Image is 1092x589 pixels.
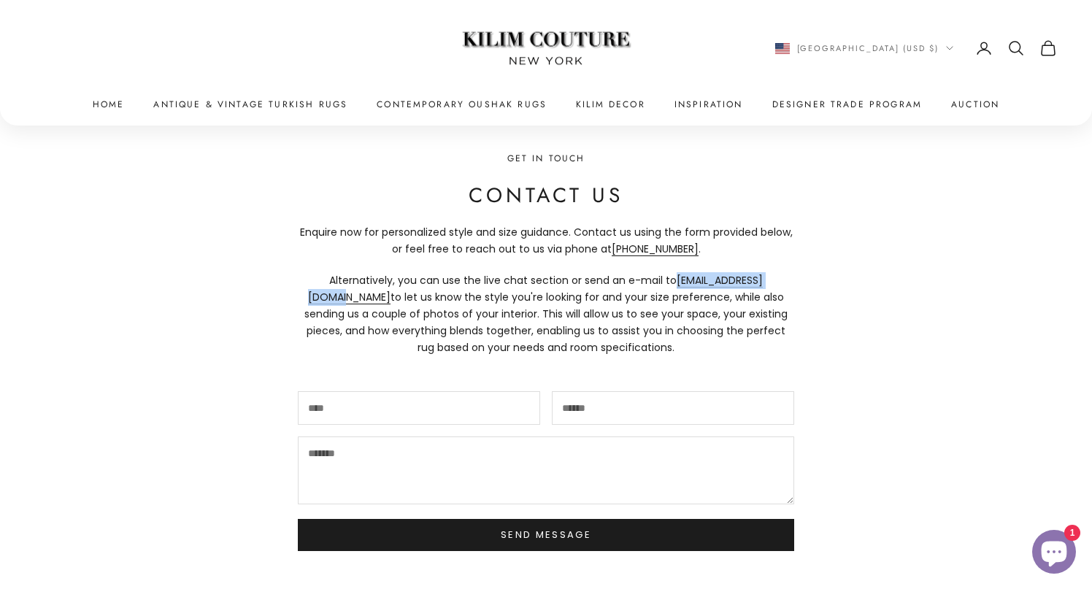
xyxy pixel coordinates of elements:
a: Designer Trade Program [772,97,923,112]
a: Home [93,97,125,112]
a: Inspiration [674,97,743,112]
p: Get in Touch [298,151,794,166]
a: Antique & Vintage Turkish Rugs [153,97,347,112]
a: Contemporary Oushak Rugs [377,97,547,112]
img: United States [775,43,790,54]
button: Send message [298,519,794,551]
a: [PHONE_NUMBER] [612,242,699,256]
span: [GEOGRAPHIC_DATA] (USD $) [797,42,939,55]
inbox-online-store-chat: Shopify online store chat [1028,530,1080,577]
h2: Contact Us [298,181,794,209]
button: Change country or currency [775,42,954,55]
p: Alternatively, you can use the live chat section or send an e-mail to to let us know the style yo... [298,272,794,356]
p: Enquire now for personalized style and size guidance. Contact us using the form provided below, o... [298,224,794,258]
nav: Secondary navigation [775,39,1058,57]
summary: Kilim Decor [576,97,645,112]
nav: Primary navigation [35,97,1057,112]
a: Auction [951,97,999,112]
img: Logo of Kilim Couture New York [455,14,637,83]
